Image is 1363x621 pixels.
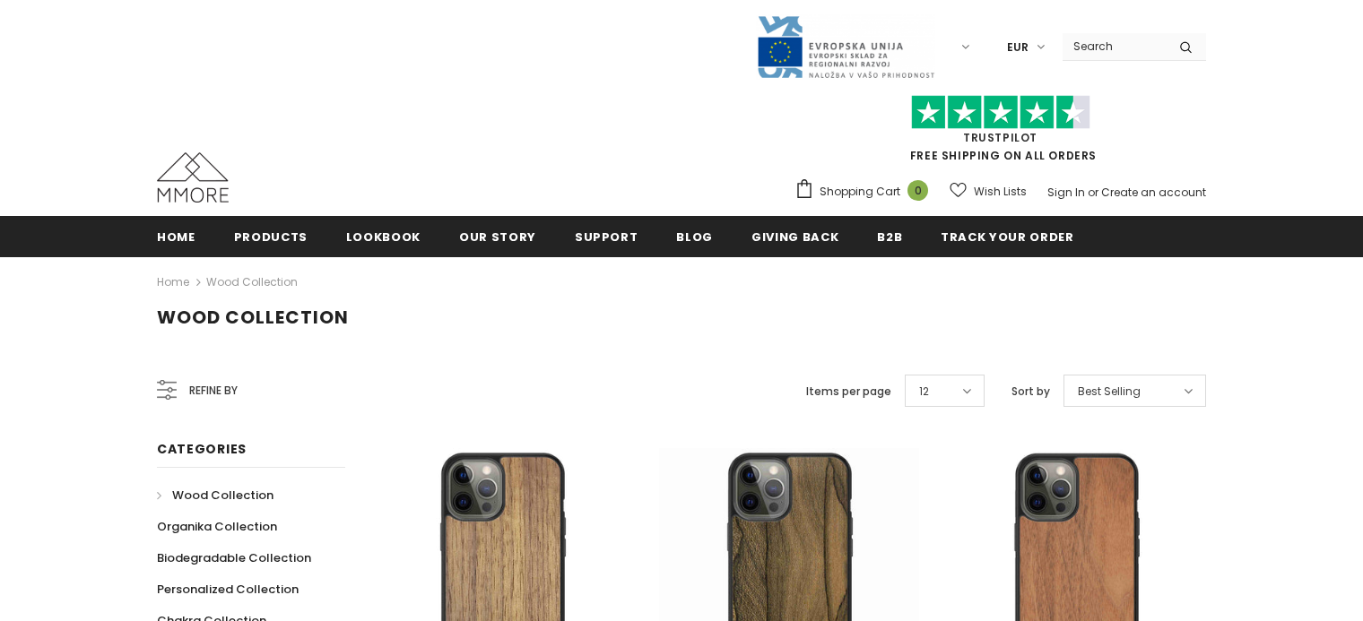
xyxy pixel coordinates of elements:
[1011,383,1050,401] label: Sort by
[234,229,308,246] span: Products
[1088,185,1098,200] span: or
[756,14,935,80] img: Javni Razpis
[1063,33,1166,59] input: Search Site
[234,216,308,256] a: Products
[157,574,299,605] a: Personalized Collection
[346,229,421,246] span: Lookbook
[751,216,838,256] a: Giving back
[756,39,935,54] a: Javni Razpis
[157,272,189,293] a: Home
[157,581,299,598] span: Personalized Collection
[157,511,277,542] a: Organika Collection
[1101,185,1206,200] a: Create an account
[919,383,929,401] span: 12
[676,229,713,246] span: Blog
[877,216,902,256] a: B2B
[575,229,638,246] span: support
[172,487,273,504] span: Wood Collection
[1007,39,1029,56] span: EUR
[877,229,902,246] span: B2B
[941,229,1073,246] span: Track your order
[157,479,273,511] a: Wood Collection
[459,216,536,256] a: Our Story
[157,440,247,458] span: Categories
[794,103,1206,163] span: FREE SHIPPING ON ALL ORDERS
[1078,383,1141,401] span: Best Selling
[189,381,238,401] span: Refine by
[157,229,195,246] span: Home
[346,216,421,256] a: Lookbook
[907,180,928,201] span: 0
[157,518,277,535] span: Organika Collection
[820,183,900,201] span: Shopping Cart
[157,542,311,574] a: Biodegradable Collection
[806,383,891,401] label: Items per page
[157,305,349,330] span: Wood Collection
[974,183,1027,201] span: Wish Lists
[794,178,937,205] a: Shopping Cart 0
[157,549,311,566] span: Biodegradable Collection
[1047,185,1085,200] a: Sign In
[575,216,638,256] a: support
[676,216,713,256] a: Blog
[206,274,298,289] a: Wood Collection
[963,130,1037,145] a: Trustpilot
[950,176,1027,207] a: Wish Lists
[941,216,1073,256] a: Track your order
[157,152,229,203] img: MMORE Cases
[751,229,838,246] span: Giving back
[911,95,1090,130] img: Trust Pilot Stars
[157,216,195,256] a: Home
[459,229,536,246] span: Our Story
